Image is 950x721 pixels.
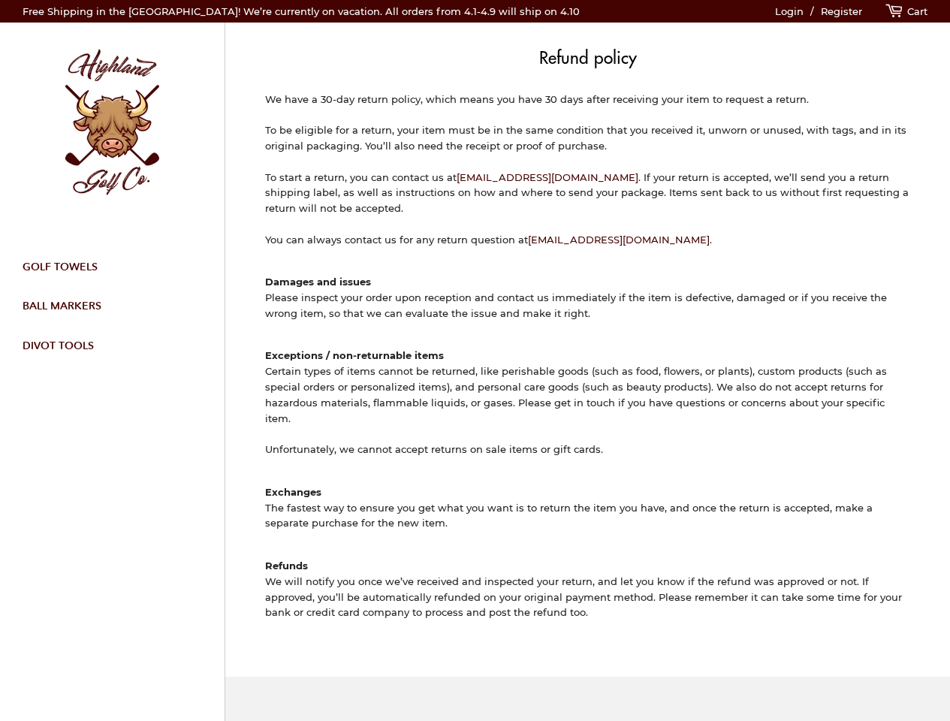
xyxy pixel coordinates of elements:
p: The fastest way to ensure you get what you want is to return the item you have, and once the retu... [265,484,911,531]
a: Register [821,5,862,17]
a: Cart [885,5,927,17]
a: [EMAIL_ADDRESS][DOMAIN_NAME] [528,234,710,246]
a: Divot Tools [11,326,202,365]
strong: Refunds [265,560,308,572]
strong: Damages and issues [265,276,371,288]
p: Free Shipping in the [GEOGRAPHIC_DATA]! We’re currently on vacation. All orders from 4.1-4.9 will... [23,4,580,20]
p: Please inspect your order upon reception and contact us immediately if the item is defective, dam... [265,274,911,321]
p: Certain types of items cannot be returned, like perishable goods (such as food, flowers, or plant... [265,348,911,457]
span: / [807,5,818,17]
a: Ball Markers [11,286,202,325]
h1: Refund policy [265,45,911,69]
a: Login [775,5,804,17]
a: Golf Towels [11,247,202,286]
strong: Exceptions / non-returnable items [265,349,444,361]
p: We will notify you once we’ve received and inspected your return, and let you know if the refund ... [265,558,911,620]
img: Highland Golf Co [23,34,202,213]
strong: Exchanges [265,486,321,498]
p: We have a 30-day return policy, which means you have 30 days after receiving your item to request... [265,92,911,248]
a: [EMAIL_ADDRESS][DOMAIN_NAME] [457,171,638,183]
